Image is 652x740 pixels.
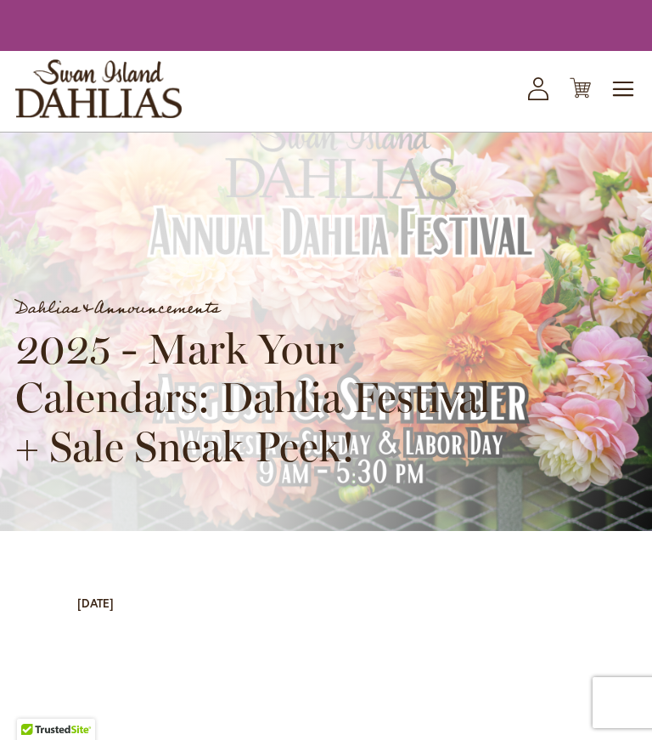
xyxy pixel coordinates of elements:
a: Announcements [94,292,220,325]
h1: 2025 - Mark Your Calendars: Dahlia Festival + Sale Sneak Peek! [15,325,504,472]
a: Dahlias [15,292,80,325]
a: store logo [15,59,182,118]
div: [DATE] [77,595,114,612]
